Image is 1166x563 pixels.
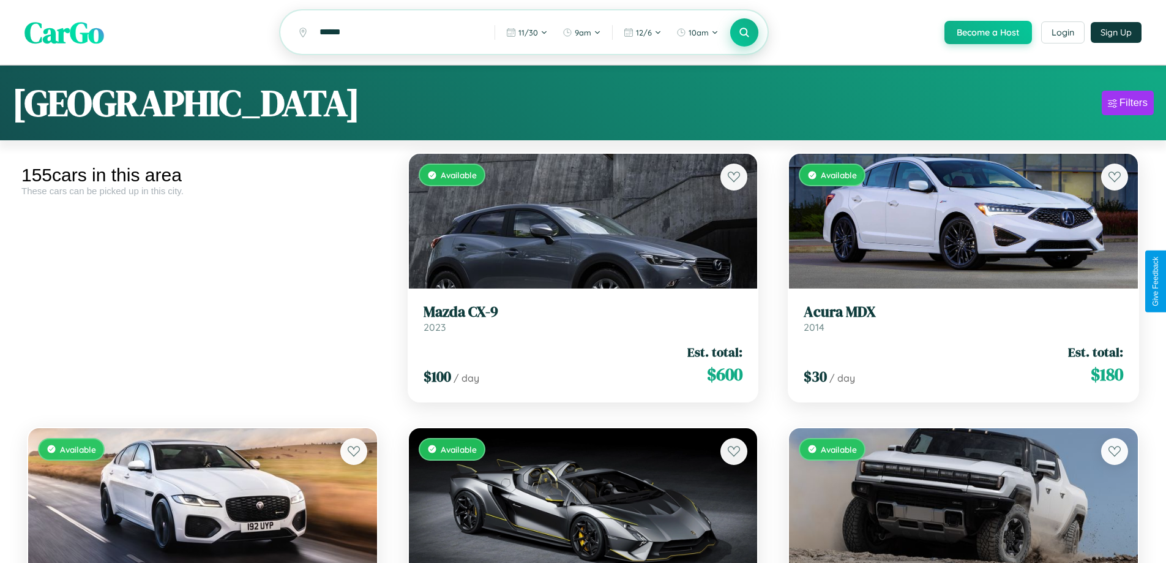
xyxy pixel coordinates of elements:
[24,12,104,53] span: CarGo
[944,21,1032,44] button: Become a Host
[12,78,360,128] h1: [GEOGRAPHIC_DATA]
[1091,22,1142,43] button: Sign Up
[575,28,591,37] span: 9am
[1091,362,1123,387] span: $ 180
[829,372,855,384] span: / day
[1041,21,1085,43] button: Login
[500,23,554,42] button: 11/30
[60,444,96,455] span: Available
[1119,97,1148,109] div: Filters
[1068,343,1123,361] span: Est. total:
[454,372,479,384] span: / day
[687,343,742,361] span: Est. total:
[518,28,538,37] span: 11 / 30
[670,23,725,42] button: 10am
[804,303,1123,333] a: Acura MDX2014
[689,28,709,37] span: 10am
[636,28,652,37] span: 12 / 6
[1151,257,1160,306] div: Give Feedback
[441,170,477,180] span: Available
[424,321,446,333] span: 2023
[441,444,477,455] span: Available
[821,444,857,455] span: Available
[424,303,743,321] h3: Mazda CX-9
[804,366,827,387] span: $ 30
[707,362,742,387] span: $ 600
[804,321,824,333] span: 2014
[424,303,743,333] a: Mazda CX-92023
[424,366,451,387] span: $ 100
[618,23,668,42] button: 12/6
[21,186,384,196] div: These cars can be picked up in this city.
[821,170,857,180] span: Available
[1102,91,1154,115] button: Filters
[804,303,1123,321] h3: Acura MDX
[556,23,607,42] button: 9am
[21,165,384,186] div: 155 cars in this area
